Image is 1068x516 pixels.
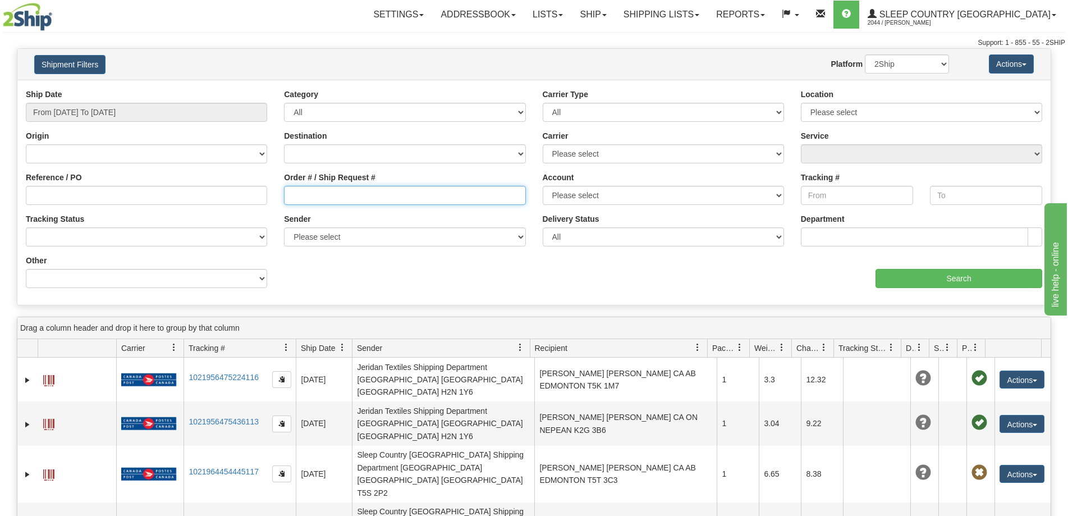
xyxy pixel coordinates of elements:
a: Tracking Status filter column settings [882,338,901,357]
label: Destination [284,130,327,141]
a: Reports [708,1,773,29]
a: Shipping lists [615,1,708,29]
td: 8.38 [801,446,843,503]
a: Settings [365,1,432,29]
label: Reference / PO [26,172,82,183]
button: Actions [1000,371,1044,389]
a: Expand [22,375,33,386]
td: [DATE] [296,401,352,445]
div: Support: 1 - 855 - 55 - 2SHIP [3,38,1065,48]
td: 1 [717,401,759,445]
span: Pickup Successfully created [971,371,987,386]
a: Sleep Country [GEOGRAPHIC_DATA] 2044 / [PERSON_NAME] [859,1,1065,29]
td: 6.65 [759,446,801,503]
a: Sender filter column settings [511,338,530,357]
label: Order # / Ship Request # [284,172,375,183]
div: live help - online [8,7,104,20]
a: Label [43,414,54,432]
label: Other [26,255,47,266]
a: Expand [22,469,33,480]
td: 3.04 [759,401,801,445]
span: Shipment Issues [934,343,943,354]
td: 1 [717,446,759,503]
a: Shipment Issues filter column settings [938,338,957,357]
iframe: chat widget [1042,200,1067,315]
button: Copy to clipboard [272,415,291,432]
span: 2044 / [PERSON_NAME] [868,17,952,29]
a: Delivery Status filter column settings [910,338,929,357]
button: Copy to clipboard [272,371,291,388]
button: Actions [989,54,1034,74]
a: Ship Date filter column settings [333,338,352,357]
td: 12.32 [801,358,843,401]
label: Sender [284,213,310,225]
td: [PERSON_NAME] [PERSON_NAME] CA ON NEPEAN K2G 3B6 [534,401,717,445]
a: Packages filter column settings [730,338,749,357]
span: Pickup Not Assigned [971,465,987,481]
span: Unknown [915,465,931,481]
input: To [930,186,1042,205]
label: Ship Date [26,89,62,100]
label: Carrier Type [543,89,588,100]
label: Platform [831,58,863,70]
a: Lists [524,1,571,29]
button: Copy to clipboard [272,465,291,482]
label: Department [801,213,845,225]
span: Pickup Status [962,343,971,354]
span: Pickup Successfully created [971,415,987,431]
td: [PERSON_NAME] [PERSON_NAME] CA AB EDMONTON T5T 3C3 [534,446,717,503]
span: Tracking Status [838,343,887,354]
td: [DATE] [296,358,352,401]
a: Pickup Status filter column settings [966,338,985,357]
a: Recipient filter column settings [688,338,707,357]
td: 9.22 [801,401,843,445]
input: From [801,186,913,205]
label: Category [284,89,318,100]
a: Ship [571,1,615,29]
img: logo2044.jpg [3,3,52,31]
span: Packages [712,343,736,354]
span: Weight [754,343,778,354]
span: Carrier [121,343,145,354]
span: Sleep Country [GEOGRAPHIC_DATA] [877,10,1051,19]
img: 20 - Canada Post [121,467,176,481]
a: Charge filter column settings [814,338,833,357]
span: Unknown [915,415,931,431]
label: Location [801,89,833,100]
span: Unknown [915,371,931,386]
label: Tracking # [801,172,840,183]
a: Tracking # filter column settings [277,338,296,357]
img: 20 - Canada Post [121,373,176,387]
a: Carrier filter column settings [164,338,184,357]
a: 1021956475224116 [189,373,259,382]
td: 1 [717,358,759,401]
a: 1021964454445117 [189,467,259,476]
td: [PERSON_NAME] [PERSON_NAME] CA AB EDMONTON T5K 1M7 [534,358,717,401]
label: Service [801,130,829,141]
td: Jeridan Textiles Shipping Department [GEOGRAPHIC_DATA] [GEOGRAPHIC_DATA] [GEOGRAPHIC_DATA] H2N 1Y6 [352,358,534,401]
td: [DATE] [296,446,352,503]
label: Delivery Status [543,213,599,225]
label: Carrier [543,130,569,141]
a: Expand [22,419,33,430]
button: Actions [1000,415,1044,433]
span: Delivery Status [906,343,915,354]
img: 20 - Canada Post [121,417,176,431]
a: Addressbook [432,1,524,29]
label: Account [543,172,574,183]
a: Label [43,370,54,388]
span: Recipient [535,343,567,354]
td: 3.3 [759,358,801,401]
a: Weight filter column settings [772,338,791,357]
span: Sender [357,343,382,354]
label: Tracking Status [26,213,84,225]
input: Search [876,269,1042,288]
div: grid grouping header [17,317,1051,339]
span: Charge [796,343,820,354]
label: Origin [26,130,49,141]
button: Shipment Filters [34,55,106,74]
td: Jeridan Textiles Shipping Department [GEOGRAPHIC_DATA] [GEOGRAPHIC_DATA] [GEOGRAPHIC_DATA] H2N 1Y6 [352,401,534,445]
span: Ship Date [301,343,335,354]
span: Tracking # [189,343,225,354]
td: Sleep Country [GEOGRAPHIC_DATA] Shipping Department [GEOGRAPHIC_DATA] [GEOGRAPHIC_DATA] [GEOGRAPH... [352,446,534,503]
